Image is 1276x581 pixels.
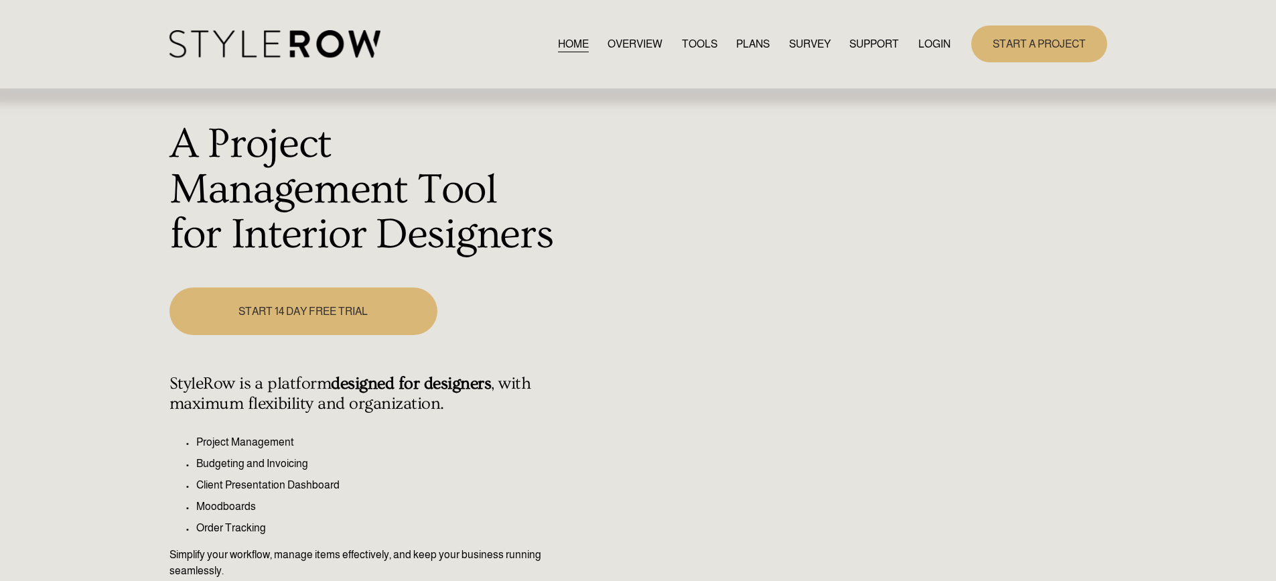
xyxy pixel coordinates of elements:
a: OVERVIEW [608,35,662,53]
p: Client Presentation Dashboard [196,477,556,493]
p: Order Tracking [196,520,556,536]
h1: A Project Management Tool for Interior Designers [169,122,556,258]
a: SURVEY [789,35,831,53]
a: TOOLS [682,35,717,53]
p: Simplify your workflow, manage items effectively, and keep your business running seamlessly. [169,547,556,579]
span: SUPPORT [849,36,899,52]
p: Moodboards [196,499,556,515]
a: folder dropdown [849,35,899,53]
img: StyleRow [169,30,380,58]
p: Project Management [196,434,556,450]
a: START 14 DAY FREE TRIAL [169,287,437,335]
strong: designed for designers [331,374,491,393]
h4: StyleRow is a platform , with maximum flexibility and organization. [169,374,556,414]
a: LOGIN [918,35,950,53]
a: START A PROJECT [971,25,1107,62]
p: Budgeting and Invoicing [196,456,556,472]
a: HOME [558,35,589,53]
a: PLANS [736,35,770,53]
